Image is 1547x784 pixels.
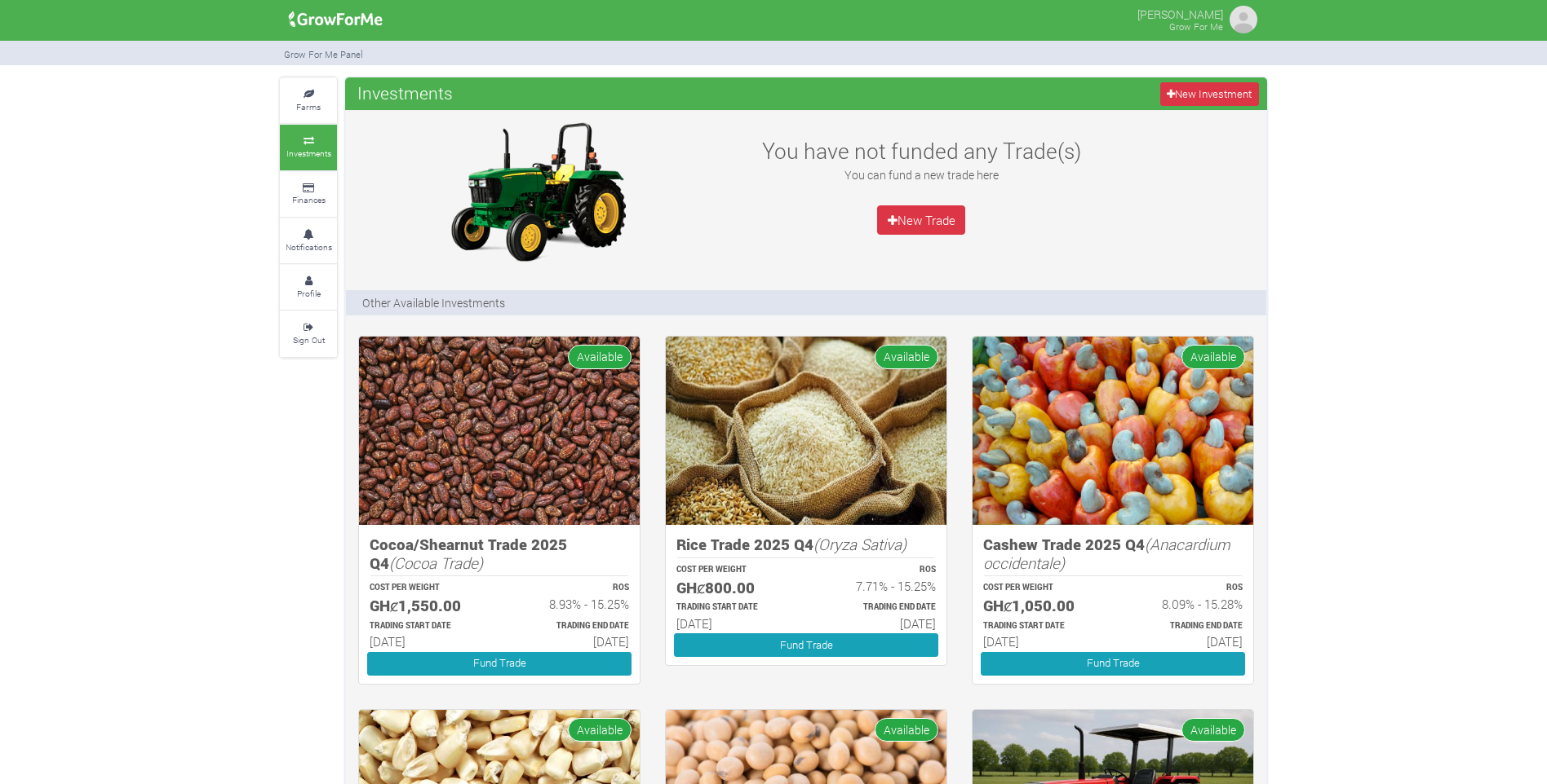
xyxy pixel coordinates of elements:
[293,334,325,346] small: Sign Out
[514,582,629,594] p: ROS
[370,582,485,594] p: COST PER WEIGHT
[568,345,632,368] span: Available
[1128,620,1243,632] p: Estimated Trading End Date
[676,579,791,597] h5: GHȼ800.00
[1227,3,1260,36] img: growforme image
[280,311,337,356] a: Sign Out
[286,241,332,253] small: Notifications
[983,535,1243,572] h5: Cashew Trade 2025 Q4
[875,718,938,742] span: Available
[821,601,936,614] p: Estimated Trading End Date
[286,148,331,159] small: Investments
[297,288,321,299] small: Profile
[877,205,965,235] a: New Trade
[514,620,629,632] p: Estimated Trading End Date
[436,118,640,265] img: growforme image
[280,265,337,310] a: Profile
[353,77,457,109] span: Investments
[292,194,326,205] small: Finances
[821,564,936,576] p: ROS
[744,138,1098,164] h3: You have not funded any Trade(s)
[280,78,337,123] a: Farms
[676,564,791,576] p: COST PER WEIGHT
[280,125,337,170] a: Investments
[370,535,629,572] h5: Cocoa/Shearnut Trade 2025 Q4
[367,652,632,676] a: Fund Trade
[1169,20,1223,33] small: Grow For Me
[813,534,906,554] i: (Oryza Sativa)
[1181,718,1245,742] span: Available
[676,601,791,614] p: Estimated Trading Start Date
[981,652,1245,676] a: Fund Trade
[283,3,388,36] img: growforme image
[676,535,936,554] h5: Rice Trade 2025 Q4
[296,101,321,112] small: Farms
[666,337,946,525] img: growforme image
[744,166,1098,183] p: You can fund a new trade here
[280,172,337,217] a: Finances
[983,534,1230,573] i: (Anacardium occidentale)
[389,553,483,573] i: (Cocoa Trade)
[821,616,936,631] h6: [DATE]
[821,579,936,593] h6: 7.71% - 15.25%
[1181,345,1245,368] span: Available
[983,634,1098,649] h6: [DATE]
[983,582,1098,594] p: COST PER WEIGHT
[1128,597,1243,611] h6: 8.09% - 15.28%
[983,597,1098,615] h5: GHȼ1,050.00
[370,597,485,615] h5: GHȼ1,550.00
[1160,82,1259,106] a: New Investment
[362,294,505,311] p: Other Available Investments
[514,634,629,649] h6: [DATE]
[284,48,363,60] small: Grow For Me Panel
[370,620,485,632] p: Estimated Trading Start Date
[370,634,485,649] h6: [DATE]
[514,597,629,611] h6: 8.93% - 15.25%
[973,337,1253,525] img: growforme image
[1128,582,1243,594] p: ROS
[676,616,791,631] h6: [DATE]
[983,620,1098,632] p: Estimated Trading Start Date
[1128,634,1243,649] h6: [DATE]
[280,218,337,263] a: Notifications
[568,718,632,742] span: Available
[1137,3,1223,23] p: [PERSON_NAME]
[359,337,640,525] img: growforme image
[674,633,938,657] a: Fund Trade
[875,345,938,368] span: Available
